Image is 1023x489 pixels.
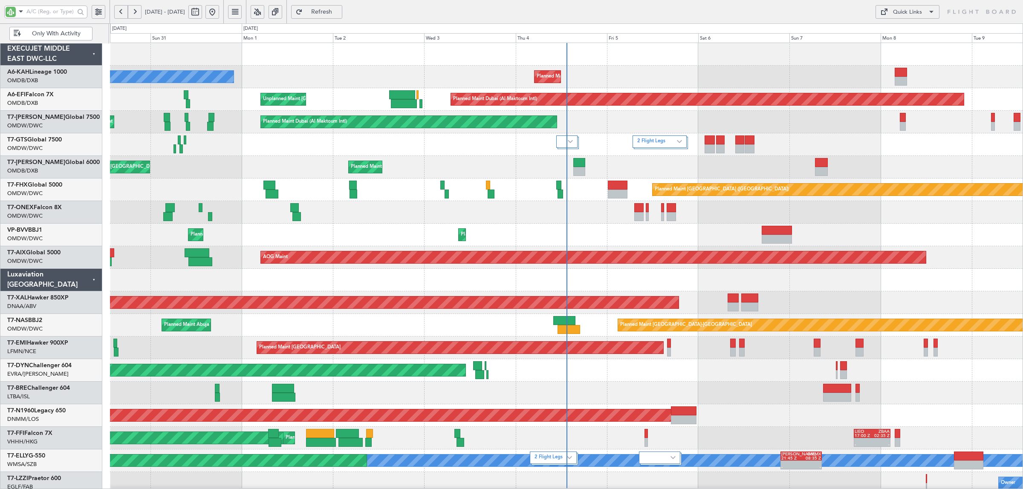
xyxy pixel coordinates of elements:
span: T7-[PERSON_NAME] [7,159,65,165]
span: T7-ELLY [7,453,29,459]
a: OMDW/DWC [7,212,43,220]
span: T7-[PERSON_NAME] [7,114,65,120]
span: T7-FHX [7,182,28,188]
div: LIEO [855,429,872,434]
a: OMDW/DWC [7,122,43,129]
a: OMDW/DWC [7,190,43,197]
input: A/C (Reg. or Type) [26,5,75,18]
div: - [781,465,801,469]
a: T7-XALHawker 850XP [7,295,69,301]
div: Tue 2 [333,33,424,43]
a: OMDB/DXB [7,77,38,84]
div: Planned Maint [GEOGRAPHIC_DATA] ([GEOGRAPHIC_DATA]) [655,183,789,196]
span: T7-AIX [7,250,26,256]
img: arrow-gray.svg [677,140,682,143]
a: T7-ELLYG-550 [7,453,45,459]
div: [DATE] [243,25,258,32]
div: Wed 3 [424,33,515,43]
a: OMDW/DWC [7,257,43,265]
a: A6-KAHLineage 1000 [7,69,67,75]
span: T7-ONEX [7,204,34,210]
div: ZBAA [872,429,890,434]
span: Refresh [304,9,339,15]
span: T7-NAS [7,317,28,323]
div: - [855,443,872,447]
span: A6-KAH [7,69,29,75]
a: T7-NASBBJ2 [7,317,42,323]
div: Sun 31 [150,33,242,43]
a: T7-FHXGlobal 5000 [7,182,62,188]
img: arrow-gray.svg [568,140,573,143]
a: OMDW/DWC [7,235,43,242]
img: arrow-gray.svg [670,456,676,459]
div: - [872,443,890,447]
a: OMDB/DXB [7,99,38,107]
a: OMDW/DWC [7,144,43,152]
span: T7-BRE [7,385,27,391]
div: 02:35 Z [872,434,890,438]
div: Planned Maint [GEOGRAPHIC_DATA] ([GEOGRAPHIC_DATA] Intl) [286,431,428,444]
div: [PERSON_NAME] [781,452,801,456]
a: T7-GTSGlobal 7500 [7,137,62,143]
a: T7-BREChallenger 604 [7,385,70,391]
div: Planned Maint Dubai (Al Maktoum Intl) [191,228,275,241]
a: OMDB/DXB [7,167,38,175]
div: Sat 6 [698,33,789,43]
span: [DATE] - [DATE] [145,8,185,16]
a: T7-N1960Legacy 650 [7,408,66,414]
a: OMDW/DWC [7,325,43,333]
a: VHHH/HKG [7,438,38,446]
span: T7-XAL [7,295,27,301]
a: LFMN/NCE [7,348,36,355]
div: Planned Maint Dubai (Al Maktoum Intl) [461,228,545,241]
button: Quick Links [876,5,939,19]
a: WMSA/SZB [7,460,37,468]
div: Fri 5 [607,33,698,43]
a: T7-LZZIPraetor 600 [7,475,61,481]
button: Refresh [291,5,342,19]
a: T7-AIXGlobal 5000 [7,250,61,256]
span: T7-EMI [7,340,27,346]
a: DNAA/ABV [7,302,36,310]
img: arrow-gray.svg [567,456,572,459]
a: LTBA/ISL [7,393,30,400]
div: Thu 4 [516,33,607,43]
div: [DATE] [112,25,127,32]
span: Only With Activity [23,31,90,37]
span: A6-EFI [7,92,26,98]
div: Planned Maint Dubai (Al Maktoum Intl) [537,70,621,83]
div: Planned Maint [GEOGRAPHIC_DATA]-[GEOGRAPHIC_DATA] [620,319,752,331]
div: - [801,465,821,469]
a: T7-EMIHawker 900XP [7,340,68,346]
span: T7-FFI [7,430,24,436]
a: DNMM/LOS [7,415,39,423]
span: T7-DYN [7,362,29,368]
div: Sun 7 [789,33,881,43]
div: Unplanned Maint [GEOGRAPHIC_DATA] ([GEOGRAPHIC_DATA]) [263,93,403,106]
div: 17:00 Z [855,434,872,438]
label: 2 Flight Legs [535,454,567,461]
a: VP-BVVBBJ1 [7,227,42,233]
a: T7-ONEXFalcon 8X [7,204,62,210]
a: T7-[PERSON_NAME]Global 7500 [7,114,100,120]
div: Planned Maint Dubai (Al Maktoum Intl) [263,115,347,128]
div: Mon 1 [242,33,333,43]
a: T7-DYNChallenger 604 [7,362,72,368]
div: Planned Maint Dubai (Al Maktoum Intl) [453,93,537,106]
div: 21:45 Z [781,456,801,460]
span: T7-LZZI [7,475,28,481]
span: VP-BVV [7,227,28,233]
span: T7-N1960 [7,408,34,414]
div: Planned Maint [GEOGRAPHIC_DATA] ([GEOGRAPHIC_DATA] Intl) [351,161,493,173]
a: T7-FFIFalcon 7X [7,430,52,436]
a: EVRA/[PERSON_NAME] [7,370,69,378]
div: AOG Maint [263,251,288,264]
div: Planned Maint [GEOGRAPHIC_DATA] ([GEOGRAPHIC_DATA] Intl) [78,161,220,173]
a: A6-EFIFalcon 7X [7,92,54,98]
div: GMMX [801,452,821,456]
label: 2 Flight Legs [637,138,677,145]
div: Planned Maint [GEOGRAPHIC_DATA] [259,341,341,354]
a: T7-[PERSON_NAME]Global 6000 [7,159,100,165]
div: Mon 8 [881,33,972,43]
div: Planned Maint Abuja ([PERSON_NAME] Intl) [164,319,260,331]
